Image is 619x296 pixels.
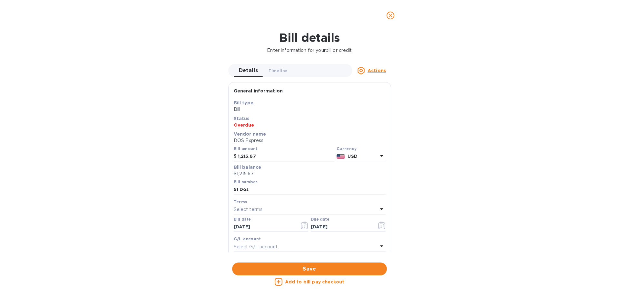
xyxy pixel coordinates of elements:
b: Terms [234,199,248,204]
p: Overdue [234,122,386,128]
input: Enter bill number [234,185,386,195]
p: $1,215.67 [234,170,386,177]
b: Bill type [234,100,253,105]
input: Select date [234,222,295,232]
button: Save [232,263,387,275]
p: DOS Express [234,137,386,144]
b: General information [234,88,283,93]
span: Timeline [269,67,288,74]
button: close [383,8,398,23]
input: Due date [311,222,372,232]
label: Due date [311,217,329,221]
p: Select terms [234,206,263,213]
b: G/L account [234,236,261,241]
p: Enter information for your bill or credit [5,47,614,54]
input: $ Enter bill amount [238,152,334,161]
span: Save [237,265,382,273]
p: Bill [234,106,386,113]
b: Bill balance [234,165,261,170]
label: Bill date [234,217,251,221]
u: Add to bill pay checkout [285,279,345,284]
img: USD [337,154,345,159]
b: Status [234,116,250,121]
div: $ [234,152,238,161]
b: Vendor name [234,131,266,137]
span: Details [239,66,258,75]
b: Currency [337,146,357,151]
label: Bill number [234,180,257,184]
b: USD [348,154,357,159]
label: Bill amount [234,147,257,151]
h1: Bill details [5,31,614,44]
u: Actions [368,68,386,73]
p: Select G/L account [234,243,278,250]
